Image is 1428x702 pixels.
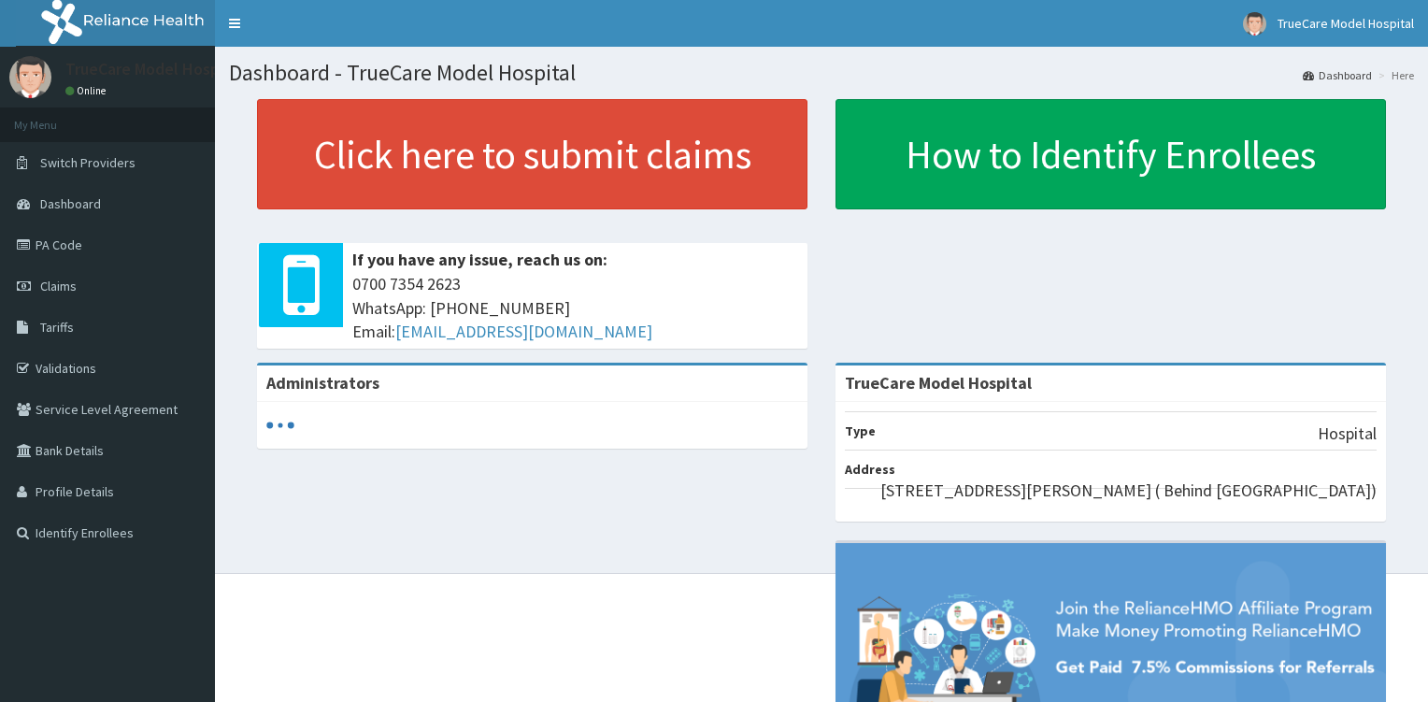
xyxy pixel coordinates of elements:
img: User Image [1243,12,1266,36]
p: TrueCare Model Hospital [65,61,244,78]
svg: audio-loading [266,411,294,439]
p: Hospital [1318,422,1377,446]
a: How to Identify Enrollees [835,99,1386,209]
a: Online [65,84,110,97]
p: [STREET_ADDRESS][PERSON_NAME] ( Behind [GEOGRAPHIC_DATA]) [880,479,1377,503]
img: User Image [9,56,51,98]
strong: TrueCare Model Hospital [845,372,1032,394]
span: Switch Providers [40,154,136,171]
span: Claims [40,278,77,294]
span: Tariffs [40,319,74,336]
b: Type [845,423,876,439]
a: Dashboard [1303,67,1372,83]
span: Dashboard [40,195,101,212]
b: Administrators [266,372,379,394]
b: If you have any issue, reach us on: [352,249,607,270]
b: Address [845,461,895,478]
a: Click here to submit claims [257,99,807,209]
li: Here [1374,67,1414,83]
a: [EMAIL_ADDRESS][DOMAIN_NAME] [395,321,652,342]
h1: Dashboard - TrueCare Model Hospital [229,61,1414,85]
span: 0700 7354 2623 WhatsApp: [PHONE_NUMBER] Email: [352,272,798,344]
span: TrueCare Model Hospital [1278,15,1414,32]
